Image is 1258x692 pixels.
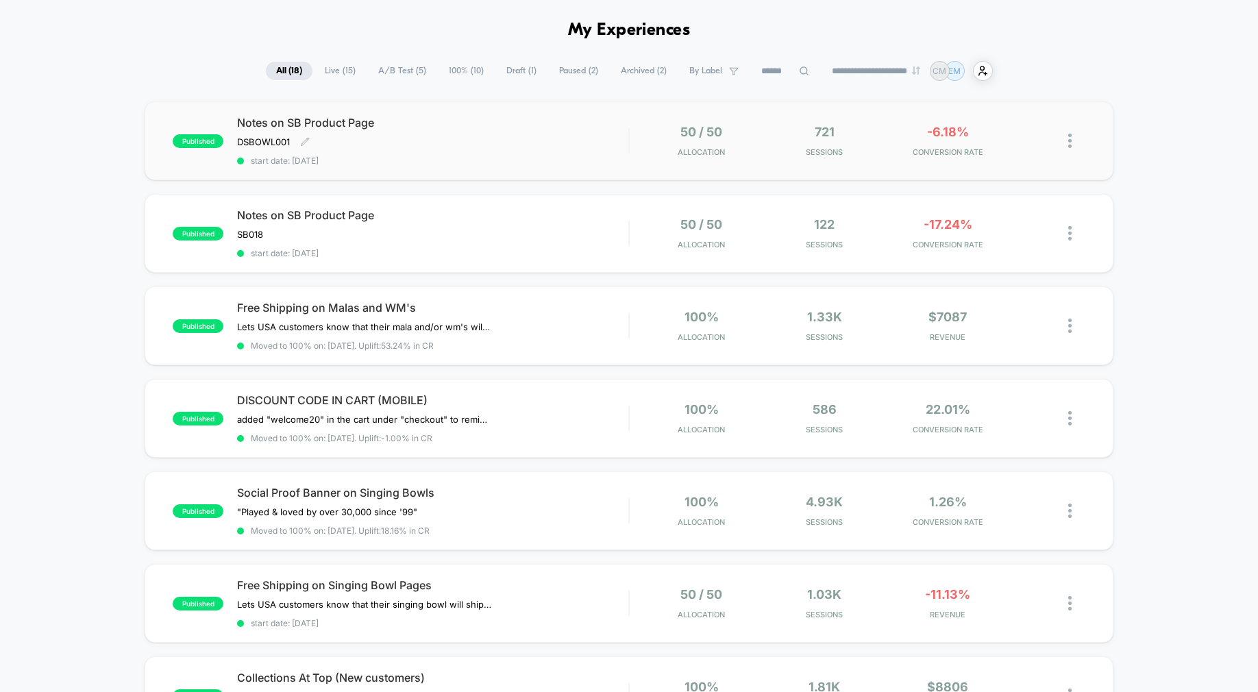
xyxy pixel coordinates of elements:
span: start date: [DATE] [237,156,628,166]
span: $7087 [928,310,967,324]
span: By Label [689,66,722,76]
span: CONVERSION RATE [889,517,1006,527]
span: Free Shipping on Singing Bowl Pages [237,578,628,592]
span: "Played & loved by over 30,000 since '99" [237,506,417,517]
span: published [173,597,223,610]
span: Allocation [678,610,725,619]
span: Sessions [767,517,883,527]
span: 586 [813,402,837,417]
span: All ( 18 ) [266,62,312,80]
span: A/B Test ( 5 ) [368,62,436,80]
span: Lets USA customers know that their singing﻿ bowl will ship free via 2-3 day mail [237,599,491,610]
span: SB018 [237,229,263,240]
span: -17.24% [924,217,972,232]
span: 50 / 50 [680,217,722,232]
span: Archived ( 2 ) [610,62,677,80]
span: 1.26% [929,495,967,509]
span: Lets USA customers know that their mala and/or wm's will ship free when they are over $75 [237,321,491,332]
span: 100% [684,402,719,417]
span: Allocation [678,240,725,249]
span: Free Shipping on Malas and WM's [237,301,628,314]
span: 100% [684,310,719,324]
span: -11.13% [925,587,970,602]
span: Paused ( 2 ) [549,62,608,80]
span: Allocation [678,425,725,434]
span: 100% ( 10 ) [439,62,494,80]
span: published [173,227,223,240]
img: close [1068,319,1072,333]
span: 100% [684,495,719,509]
p: CM [933,66,946,76]
span: Allocation [678,332,725,342]
span: 4.93k [806,495,843,509]
span: Notes on SB Product Page [237,208,628,222]
span: 721 [815,125,835,139]
img: close [1068,411,1072,425]
img: close [1068,134,1072,148]
span: Moved to 100% on: [DATE] . Uplift: 53.24% in CR [251,341,434,351]
span: start date: [DATE] [237,618,628,628]
p: EM [948,66,961,76]
span: Sessions [767,332,883,342]
span: CONVERSION RATE [889,425,1006,434]
span: 1.03k [807,587,841,602]
span: published [173,319,223,333]
span: 50 / 50 [680,125,722,139]
span: Live ( 15 ) [314,62,366,80]
span: Allocation [678,517,725,527]
img: close [1068,226,1072,240]
span: 122 [814,217,835,232]
span: Draft ( 1 ) [496,62,547,80]
span: Sessions [767,425,883,434]
span: DSBOWL001 [237,136,290,147]
span: CONVERSION RATE [889,147,1006,157]
img: end [912,66,920,75]
span: published [173,412,223,425]
img: close [1068,504,1072,518]
span: Social Proof Banner on Singing Bowls [237,486,628,499]
img: close [1068,596,1072,610]
span: Moved to 100% on: [DATE] . Uplift: -1.00% in CR [251,433,432,443]
span: REVENUE [889,332,1006,342]
span: -6.18% [927,125,969,139]
span: Sessions [767,240,883,249]
span: 1.33k [807,310,842,324]
span: Sessions [767,147,883,157]
span: REVENUE [889,610,1006,619]
span: Sessions [767,610,883,619]
span: Moved to 100% on: [DATE] . Uplift: 18.16% in CR [251,526,430,536]
span: Collections At Top (New customers) [237,671,628,684]
span: published [173,134,223,148]
span: 22.01% [926,402,970,417]
span: CONVERSION RATE [889,240,1006,249]
span: start date: [DATE] [237,248,628,258]
span: published [173,504,223,518]
span: Allocation [678,147,725,157]
h1: My Experiences [568,21,691,40]
span: DISCOUNT CODE IN CART (MOBILE) [237,393,628,407]
span: added "welcome20" in the cart under "checkout" to remind customers. [237,414,491,425]
span: Notes on SB Product Page [237,116,628,129]
span: 50 / 50 [680,587,722,602]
